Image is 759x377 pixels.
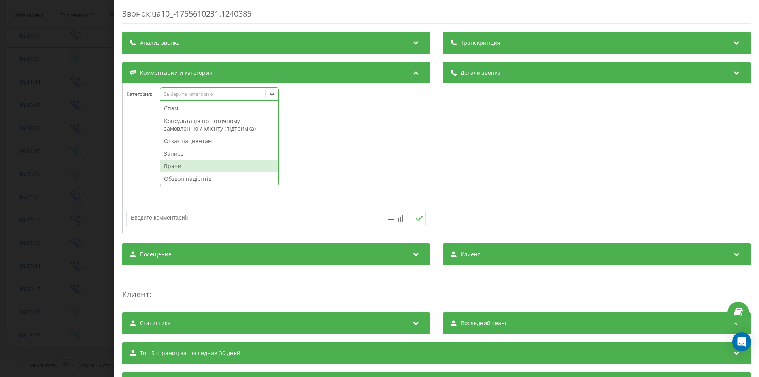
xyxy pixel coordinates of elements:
[461,250,480,258] span: Клиент
[164,91,262,97] div: Выберите категорию
[140,69,213,77] span: Комментарии и категории
[122,289,149,299] span: Клиент
[461,319,508,327] span: Последний сеанс
[461,39,500,47] span: Транскрипция
[160,102,278,115] div: Спам
[140,349,240,357] span: Топ 5 страниц за последние 30 дней
[122,8,751,24] div: Звонок : ua10_-1755610231.1240385
[160,115,278,135] div: Консультація по поточному замовленню / клієнту (підтримка)
[126,91,160,97] h4: Категория :
[160,148,278,160] div: Запись
[140,250,172,258] span: Посещение
[732,332,751,351] div: Open Intercom Messenger
[160,135,278,148] div: Отказ пациентам
[122,273,751,304] div: :
[461,69,500,77] span: Детали звонка
[160,172,278,185] div: Обзвон пацієнтів
[140,319,171,327] span: Статистика
[160,160,278,172] div: Врачи
[140,39,180,47] span: Анализ звонка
